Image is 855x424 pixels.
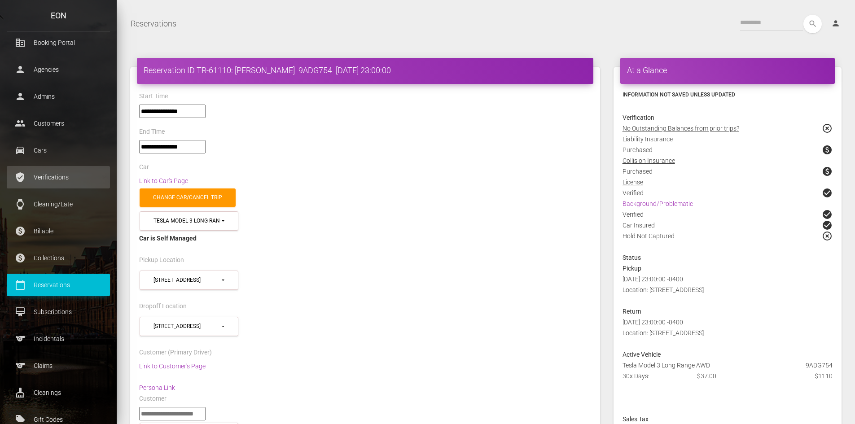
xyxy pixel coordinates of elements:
[623,351,661,358] strong: Active Vehicle
[623,91,833,99] h6: Information not saved unless updated
[616,220,839,231] div: Car Insured
[140,188,236,207] a: Change car/cancel trip
[623,254,641,261] strong: Status
[139,302,187,311] label: Dropoff Location
[139,233,591,244] div: Car is Self Managed
[13,63,103,76] p: Agencies
[7,328,110,350] a: sports Incidentals
[623,275,704,293] span: [DATE] 23:00:00 -0400 Location: [STREET_ADDRESS]
[7,247,110,269] a: paid Collections
[623,415,649,423] strong: Sales Tax
[139,256,184,265] label: Pickup Location
[803,15,822,33] button: search
[616,231,839,252] div: Hold Not Captured
[627,65,828,76] h4: At a Glance
[7,58,110,81] a: person Agencies
[140,317,238,336] button: 4201 Via Marina (90292)
[13,144,103,157] p: Cars
[13,386,103,399] p: Cleanings
[7,274,110,296] a: calendar_today Reservations
[623,179,643,186] u: License
[13,332,103,345] p: Incidentals
[616,209,839,220] div: Verified
[623,200,693,207] a: Background/Problematic
[623,265,641,272] strong: Pickup
[616,360,839,371] div: Tesla Model 3 Long Range AWD
[822,209,833,220] span: check_circle
[623,308,641,315] strong: Return
[623,319,704,337] span: [DATE] 23:00:00 -0400 Location: [STREET_ADDRESS]
[139,127,165,136] label: End Time
[616,371,690,381] div: 30x Days:
[7,301,110,323] a: card_membership Subscriptions
[7,112,110,135] a: people Customers
[13,278,103,292] p: Reservations
[139,363,206,370] a: Link to Customer's Page
[7,193,110,215] a: watch Cleaning/Late
[7,85,110,108] a: person Admins
[7,139,110,162] a: drive_eta Cars
[822,220,833,231] span: check_circle
[623,157,675,164] u: Collision Insurance
[139,177,188,184] a: Link to Car's Page
[153,323,220,330] div: [STREET_ADDRESS]
[13,224,103,238] p: Billable
[140,211,238,231] button: Tesla Model 3 Long Range AWD (9ADG754 in 90292)
[616,188,839,198] div: Verified
[144,65,587,76] h4: Reservation ID TR-61110: [PERSON_NAME] 9ADG754 [DATE] 23:00:00
[831,19,840,28] i: person
[139,92,168,101] label: Start Time
[13,251,103,265] p: Collections
[13,170,103,184] p: Verifications
[139,384,175,391] a: Persona Link
[7,220,110,242] a: paid Billable
[13,305,103,319] p: Subscriptions
[616,144,839,155] div: Purchased
[623,136,673,143] u: Liability Insurance
[13,197,103,211] p: Cleaning/Late
[153,276,220,284] div: [STREET_ADDRESS]
[153,217,220,225] div: Tesla Model 3 Long Range AWD (9ADG754 in 90292)
[815,371,833,381] span: $1110
[7,354,110,377] a: sports Claims
[690,371,765,381] div: $37.00
[140,271,238,290] button: 4201 Via Marina (90292)
[616,166,839,177] div: Purchased
[139,163,149,172] label: Car
[822,231,833,241] span: highlight_off
[806,360,833,371] span: 9ADG754
[824,15,848,33] a: person
[623,114,654,121] strong: Verification
[7,381,110,404] a: cleaning_services Cleanings
[139,348,212,357] label: Customer (Primary Driver)
[13,359,103,372] p: Claims
[13,90,103,103] p: Admins
[822,144,833,155] span: paid
[623,125,739,132] u: No Outstanding Balances from prior trips?
[131,13,176,35] a: Reservations
[13,36,103,49] p: Booking Portal
[7,166,110,188] a: verified_user Verifications
[822,166,833,177] span: paid
[139,394,167,403] label: Customer
[822,188,833,198] span: check_circle
[13,117,103,130] p: Customers
[7,31,110,54] a: corporate_fare Booking Portal
[822,123,833,134] span: highlight_off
